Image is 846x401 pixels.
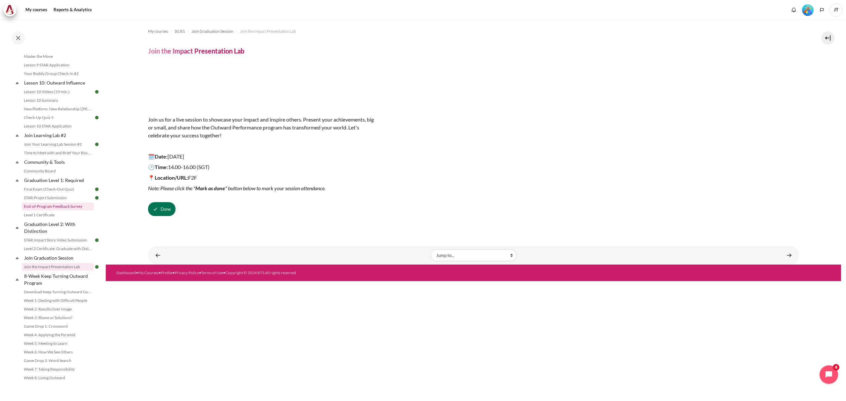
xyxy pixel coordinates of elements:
[192,27,233,35] a: Join Graduation Session
[116,270,520,276] div: • • • • •
[22,167,94,175] a: Community Board
[23,220,94,236] a: Graduation Level 2: With Distinction
[22,236,94,244] a: STAR Impact Story Video Submission
[3,3,20,17] a: Architeck Architeck
[789,5,799,15] div: Show notification window with no new notifications
[201,270,223,275] a: Terms of Use
[161,206,171,213] span: Done
[22,105,94,113] a: New Platform, New Relationship ([PERSON_NAME]'s Story)
[14,177,20,184] span: Collapse
[5,5,15,15] img: Architeck
[783,249,796,262] a: Download Keep Turning Outward Guide ►
[23,3,50,17] a: My courses
[22,322,94,330] a: Game Drop 1: Crossword
[23,131,94,140] a: Join Learning Lab #2
[22,374,94,382] a: Week 8: Living Outward
[116,270,136,275] a: Dashboard
[22,297,94,305] a: Week 1: Dealing with Difficult People
[175,270,199,275] a: Privacy Policy
[829,3,843,17] span: JT
[148,185,326,191] em: Note: Please click the " " button below to mark your session attendance.
[51,3,94,17] a: Reports & Analytics
[817,5,827,15] button: Languages
[22,331,94,339] a: Week 4: Applying the Pyramid
[14,255,20,261] span: Collapse
[22,348,94,356] a: Week 6: How We See Others
[22,340,94,347] a: Week 5: Meeting to Learn
[22,288,94,296] a: Download Keep Turning Outward Guide
[174,27,185,35] a: SG B1
[22,53,94,60] a: Master the Move
[94,237,100,243] img: Done
[138,270,159,275] a: My Courses
[148,153,168,160] strong: 🗓️Date:
[14,132,20,139] span: Collapse
[148,27,168,35] a: My courses
[23,78,94,87] a: Lesson 10: Outward Influence
[148,174,379,182] p: F2F
[240,28,296,34] span: Join the Impact Presentation Lab
[22,114,94,122] a: Check-Up Quiz 5
[22,88,94,96] a: Lesson 10 Videos (19 min.)
[22,122,94,130] a: Lesson 10 STAR Application
[22,305,94,313] a: Week 2: Results Over Image
[22,149,94,157] a: Time to Meet with and Brief Your Boss #2
[22,70,94,78] a: Your Buddy Group Check-In #2
[23,272,94,287] a: 8-Week Keep Turning Outward Program
[161,270,173,275] a: Profile
[94,89,100,95] img: Done
[195,185,225,191] strong: Mark as done
[94,141,100,147] img: Done
[23,253,94,262] a: Join Graduation Session
[148,116,374,138] span: Join us for a live session to showcase your impact and inspire others. Present your achievements,...
[22,357,94,365] a: Game Drop 2: Word Search
[22,245,94,253] a: Level 2 Certificate: Graduate with Distinction
[23,176,94,185] a: Graduation Level 1: Required
[22,263,94,271] a: Join the Impact Presentation Lab
[192,28,233,34] span: Join Graduation Session
[94,186,100,192] img: Done
[174,28,185,34] span: SG B1
[23,158,94,166] a: Community & Tools
[148,164,210,170] span: 14.00-16.00 (SGT)
[14,224,20,231] span: Collapse
[94,115,100,121] img: Done
[148,153,379,161] p: [DATE]
[799,4,816,16] a: Level #5
[22,365,94,373] a: Week 7: Taking Responsibility
[22,185,94,193] a: Final Exam (Check-Out Quiz)
[148,28,168,34] span: My courses
[14,159,20,165] span: Collapse
[240,27,296,35] a: Join the Impact Presentation Lab
[151,249,165,262] a: ◄ Level 2 Certificate: Graduate with Distinction
[148,174,188,181] strong: 📍Location/URL:
[22,211,94,219] a: Level 1 Certificate
[22,96,94,104] a: Lesson 10 Summary
[106,19,841,265] section: Content
[148,202,175,216] button: Join the Impact Presentation Lab is marked as done. Press to undo.
[148,164,168,170] strong: 🕑Time:
[148,26,799,37] nav: Navigation bar
[829,3,843,17] a: User menu
[14,276,20,283] span: Collapse
[225,270,296,275] a: Copyright © 2024 BTS All rights reserved
[22,202,94,210] a: End-of-Program Feedback Survey
[22,61,94,69] a: Lesson 9 STAR Application
[148,47,244,55] h4: Join the Impact Presentation Lab
[802,4,814,16] img: Level #5
[22,314,94,322] a: Week 3: Blame or Solutions?
[22,194,94,202] a: STAR Project Submission
[22,140,94,148] a: Join Your Learning Lab Session #2
[94,264,100,270] img: Done
[94,195,100,201] img: Done
[14,80,20,86] span: Collapse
